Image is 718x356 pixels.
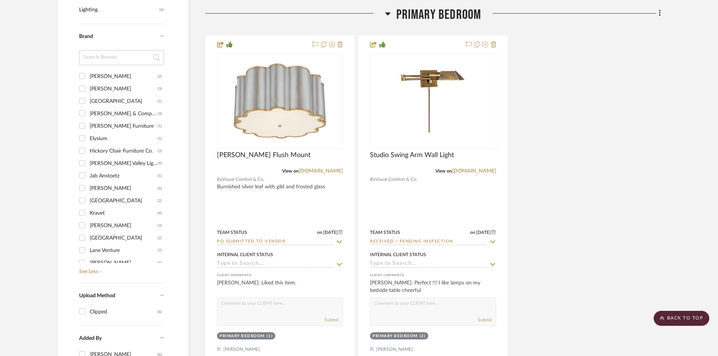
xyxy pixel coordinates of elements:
div: (4) [157,257,162,269]
div: (1) [157,170,162,182]
div: Primary Bedroom [373,333,418,339]
button: Submit [324,316,339,323]
div: 0 [370,53,495,148]
span: View on [435,169,452,173]
div: [PERSON_NAME] Valley Lighting [90,157,157,170]
div: (2) [420,333,426,339]
div: Internal Client Status [217,251,273,258]
input: Type to Search… [217,238,334,246]
div: [GEOGRAPHIC_DATA] [90,232,157,244]
input: Type to Search… [217,261,334,268]
input: Type to Search… [370,261,487,268]
span: Visual Comfort & Co. [375,176,417,183]
div: (4) [157,207,162,219]
div: Lane Venture [90,244,157,257]
span: Primary Bedroom [396,7,481,23]
div: [PERSON_NAME] [90,70,157,83]
div: [PERSON_NAME] [90,220,157,232]
div: (1) [157,120,162,132]
div: [PERSON_NAME]: Liked this item. [217,279,343,294]
span: Studio Swing Arm Wall Light [370,151,454,159]
span: Added By [79,336,102,341]
span: (6) [159,4,164,16]
span: [DATE] [475,230,492,235]
div: Elysium [90,133,157,145]
div: (6) [157,306,162,318]
div: (3) [157,220,162,232]
div: Clipped [90,306,157,318]
a: [DOMAIN_NAME] [299,168,343,174]
a: [DOMAIN_NAME] [452,168,496,174]
img: Markos Grande Flush Mount [233,54,327,148]
span: Lighting [79,3,157,16]
div: (3) [157,145,162,157]
div: (1) [157,133,162,145]
div: (2) [157,232,162,244]
img: Studio Swing Arm Wall Light [395,54,471,148]
div: Jab Anstoetz [90,170,157,182]
div: (3) [157,83,162,95]
div: Team Status [370,229,400,236]
div: 0 [217,53,342,148]
div: (1) [267,333,273,339]
span: [PERSON_NAME] Flush Mount [217,151,310,159]
button: Submit [478,316,492,323]
div: [PERSON_NAME] & Company [90,108,157,120]
div: (2) [157,70,162,83]
div: [GEOGRAPHIC_DATA] [90,195,157,207]
div: (6) [157,182,162,194]
div: Hickory Chair Furniture Co. [90,145,157,157]
span: [DATE] [322,230,339,235]
span: Upload Method [79,293,115,298]
a: See Less - [77,263,164,275]
span: View on [282,169,299,173]
div: (9) [157,157,162,170]
div: Kravet [90,207,157,219]
span: on [317,230,322,235]
div: (3) [157,108,162,120]
div: [PERSON_NAME] [90,182,157,194]
div: (7) [157,244,162,257]
div: (1) [157,95,162,107]
span: Brand [79,34,93,39]
input: Type to Search… [370,238,487,246]
scroll-to-top-button: BACK TO TOP [654,311,709,326]
div: Team Status [217,229,247,236]
input: Search Brands [79,50,164,65]
span: By [217,176,222,183]
span: By [370,176,375,183]
div: [PERSON_NAME]: Perfect !!! I like lamps on my bedside table cheerful [370,279,496,294]
div: [PERSON_NAME] [90,83,157,95]
div: [PERSON_NAME] Furniture [90,120,157,132]
div: [GEOGRAPHIC_DATA] [90,95,157,107]
div: Internal Client Status [370,251,426,258]
span: on [470,230,475,235]
div: (2) [157,195,162,207]
div: [PERSON_NAME] [90,257,157,269]
span: Visual Comfort & Co. [222,176,264,183]
div: Primary Bedroom [220,333,265,339]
